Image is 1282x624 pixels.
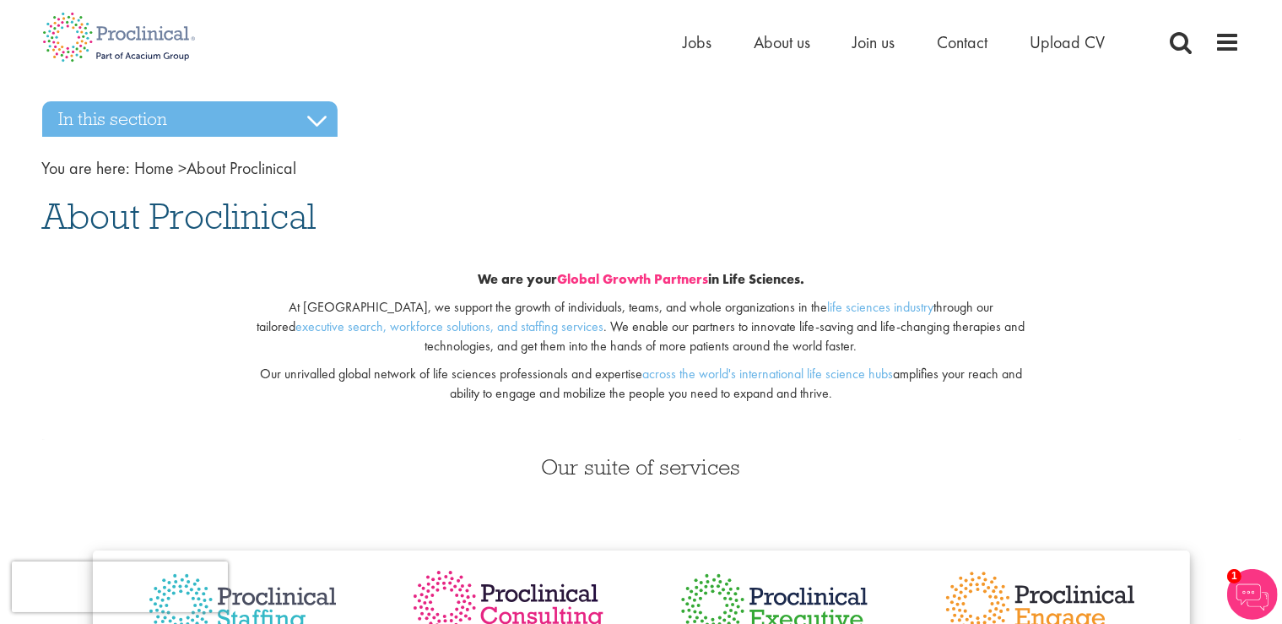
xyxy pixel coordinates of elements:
span: About Proclinical [135,157,297,179]
a: Contact [938,31,988,53]
span: You are here: [42,157,131,179]
a: Join us [853,31,895,53]
a: life sciences industry [827,298,933,316]
iframe: reCAPTCHA [12,562,228,612]
span: 1 [1227,569,1241,583]
a: About us [755,31,811,53]
a: across the world's international life science hubs [642,365,893,383]
h3: Our suite of services [42,456,1241,478]
img: Chatbot [1227,569,1278,620]
a: executive search, workforce solutions, and staffing services [295,317,603,335]
p: At [GEOGRAPHIC_DATA], we support the growth of individuals, teams, and whole organizations in the... [246,298,1036,356]
p: Our unrivalled global network of life sciences professionals and expertise amplifies your reach a... [246,365,1036,404]
h3: In this section [42,101,338,137]
b: We are your in Life Sciences. [478,270,804,288]
a: breadcrumb link to Home [135,157,175,179]
a: Global Growth Partners [557,270,708,288]
span: > [179,157,187,179]
a: Upload CV [1030,31,1106,53]
a: Jobs [684,31,712,53]
span: About Proclinical [42,193,316,239]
